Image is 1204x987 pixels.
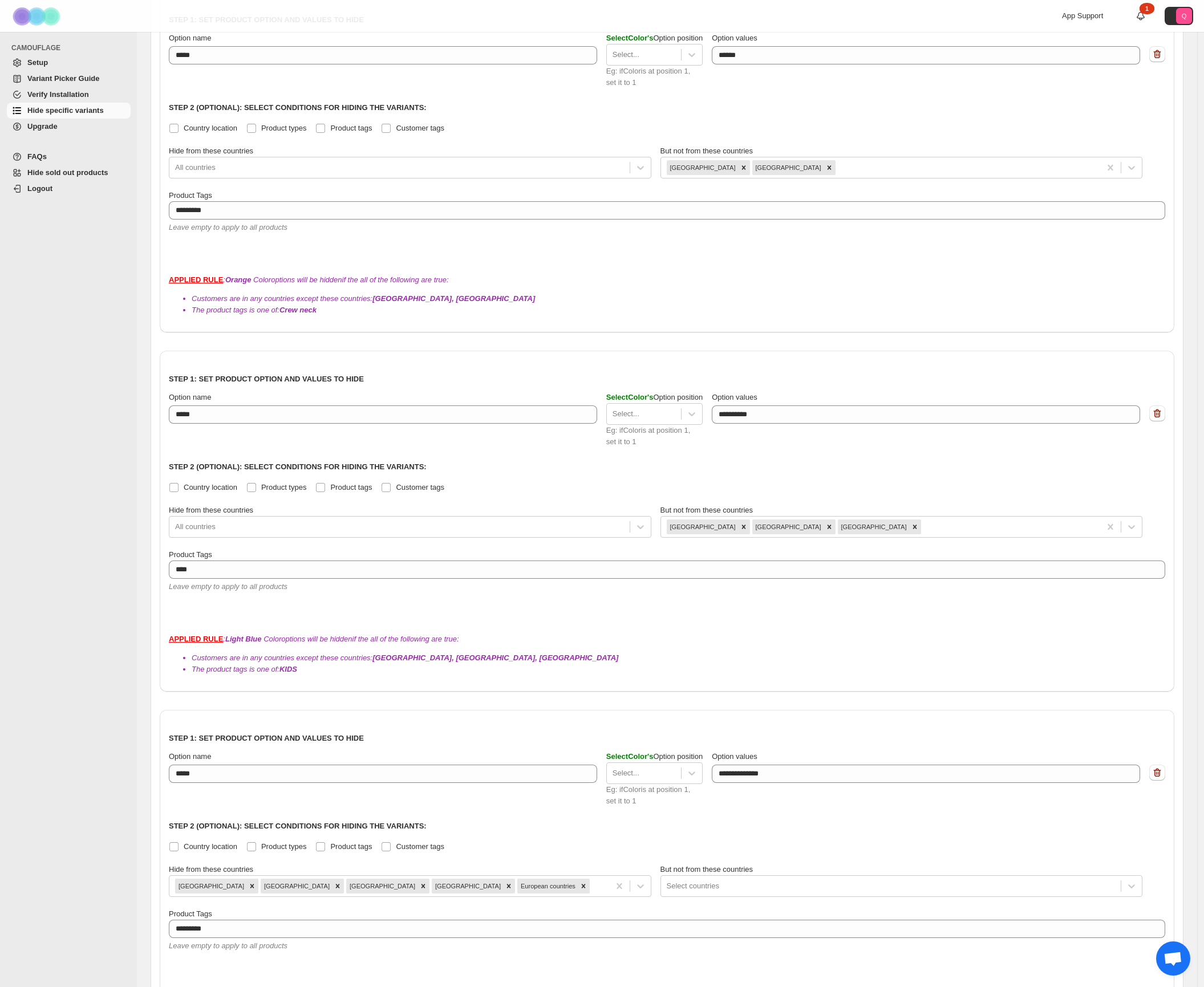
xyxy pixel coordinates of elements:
[606,393,654,401] span: Select Color 's
[261,879,331,893] div: [GEOGRAPHIC_DATA]
[1182,13,1187,19] text: Q
[169,633,1165,675] div: : Color options will be hidden if the all of the following are true:
[331,879,344,893] div: Remove Canada
[184,124,237,132] span: Country location
[169,102,1165,113] p: Step 2 (Optional): Select conditions for hiding the variants:
[184,842,237,851] span: Country location
[169,909,212,918] span: Product Tags
[169,275,223,284] strong: APPLIED RULE
[169,752,211,761] span: Option name
[752,160,823,175] div: [GEOGRAPHIC_DATA]
[27,106,104,115] span: Hide specific variants
[169,373,1165,385] p: Step 1: Set product option and values to hide
[346,879,417,893] div: [GEOGRAPHIC_DATA]
[396,124,444,132] span: Customer tags
[737,160,750,175] div: Remove Canada
[11,43,131,52] span: CAMOUFLAGE
[417,879,429,893] div: Remove Switzerland
[823,160,836,175] div: Remove United States
[330,483,372,492] span: Product tags
[7,181,131,197] a: Logout
[7,87,131,103] a: Verify Installation
[660,506,753,514] span: But not from these countries
[261,483,307,492] span: Product types
[606,784,703,807] div: Eg: if Color is at position 1, set it to 1
[169,941,287,950] span: Leave empty to apply to all products
[7,103,131,119] a: Hide specific variants
[225,635,262,643] b: Light Blue
[1135,10,1146,22] a: 1
[502,879,515,893] div: Remove United Kingdom
[606,425,703,448] div: Eg: if Color is at position 1, set it to 1
[279,665,297,673] b: KIDS
[169,821,1165,832] p: Step 2 (Optional): Select conditions for hiding the variants:
[372,653,618,662] b: [GEOGRAPHIC_DATA], [GEOGRAPHIC_DATA], [GEOGRAPHIC_DATA]
[261,124,307,132] span: Product types
[27,58,48,67] span: Setup
[517,879,577,893] div: European countries
[169,635,223,643] strong: APPLIED RULE
[667,519,737,534] div: [GEOGRAPHIC_DATA]
[1156,941,1190,976] div: Open chat
[7,149,131,165] a: FAQs
[7,71,131,87] a: Variant Picker Guide
[169,147,253,155] span: Hide from these countries
[169,506,253,514] span: Hide from these countries
[396,842,444,851] span: Customer tags
[192,294,294,303] span: Customers are in any countries
[27,90,89,99] span: Verify Installation
[606,393,703,401] span: Option position
[27,74,99,83] span: Variant Picker Guide
[737,519,750,534] div: Remove Australia
[606,66,703,88] div: Eg: if Color is at position 1, set it to 1
[169,34,211,42] span: Option name
[169,223,287,231] span: Leave empty to apply to all products
[330,842,372,851] span: Product tags
[192,306,317,314] span: The product tags is one of:
[169,461,1165,473] p: Step 2 (Optional): Select conditions for hiding the variants:
[660,147,753,155] span: But not from these countries
[184,483,237,492] span: Country location
[577,879,590,893] div: Remove European countries
[396,483,444,492] span: Customer tags
[606,34,654,42] span: Select Color 's
[752,519,823,534] div: [GEOGRAPHIC_DATA]
[169,393,211,401] span: Option name
[27,184,52,193] span: Logout
[7,55,131,71] a: Setup
[606,752,703,761] span: Option position
[261,842,307,851] span: Product types
[372,294,535,303] b: [GEOGRAPHIC_DATA], [GEOGRAPHIC_DATA]
[1062,11,1103,20] span: App Support
[192,653,294,662] span: Customers are in any countries
[823,519,836,534] div: Remove Canada
[432,879,502,893] div: [GEOGRAPHIC_DATA]
[27,122,58,131] span: Upgrade
[660,865,753,874] span: But not from these countries
[27,168,108,177] span: Hide sold out products
[1176,8,1192,24] span: Avatar with initials Q
[712,393,757,401] span: Option values
[192,665,297,673] span: The product tags is one of:
[9,1,66,32] img: Camouflage
[909,519,921,534] div: Remove United States
[225,275,252,284] b: Orange
[27,152,47,161] span: FAQs
[1140,3,1154,14] div: 1
[7,119,131,135] a: Upgrade
[175,879,246,893] div: [GEOGRAPHIC_DATA]
[7,165,131,181] a: Hide sold out products
[169,865,253,874] span: Hide from these countries
[297,294,536,303] span: except these countries:
[169,582,287,591] span: Leave empty to apply to all products
[330,124,372,132] span: Product tags
[297,653,619,662] span: except these countries:
[1165,7,1193,25] button: Avatar with initials Q
[712,752,757,761] span: Option values
[169,274,1165,316] div: : Color options will be hidden if the all of the following are true:
[169,550,212,559] span: Product Tags
[169,733,1165,744] p: Step 1: Set product option and values to hide
[712,34,757,42] span: Option values
[606,34,703,42] span: Option position
[169,191,212,200] span: Product Tags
